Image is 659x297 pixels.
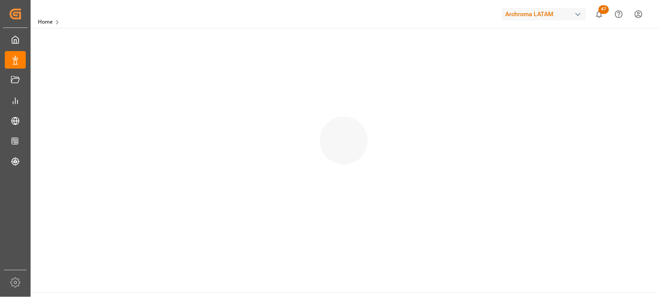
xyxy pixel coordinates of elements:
span: 47 [599,5,609,14]
a: Home [38,19,52,25]
button: Help Center [609,4,629,24]
div: Archroma LATAM [502,8,586,21]
button: Archroma LATAM [502,6,590,22]
button: show 47 new notifications [590,4,609,24]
